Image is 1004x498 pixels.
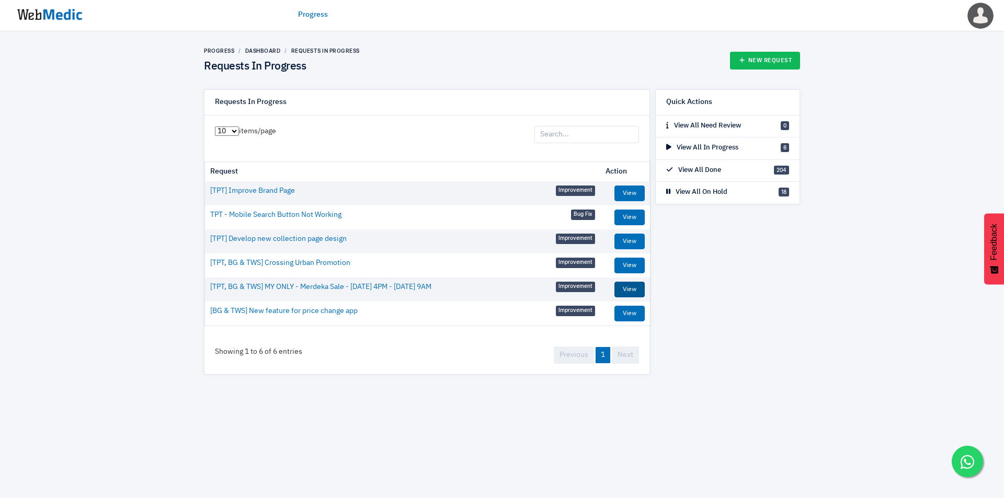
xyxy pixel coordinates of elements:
a: New Request [730,52,801,70]
span: Improvement [556,282,595,292]
span: 0 [781,121,789,130]
span: 18 [779,188,789,196]
a: [BG & TWS] New feature for price change app [210,306,358,317]
span: 6 [781,143,789,152]
a: View [614,210,645,225]
button: Feedback - Show survey [984,213,1004,284]
h6: Requests In Progress [215,98,287,107]
div: Showing 1 to 6 of 6 entries [204,336,313,368]
nav: breadcrumb [204,47,360,55]
p: View All Need Review [666,121,741,131]
span: Improvement [556,186,595,196]
span: Bug Fix [571,210,595,220]
a: Progress [298,9,328,20]
a: Progress [204,48,234,54]
p: View All Done [666,165,721,176]
p: View All In Progress [666,143,738,153]
a: View [614,282,645,297]
h4: Requests In Progress [204,60,360,74]
th: Action [600,162,650,181]
label: items/page [215,126,276,137]
a: 1 [596,347,610,363]
span: Improvement [556,258,595,268]
select: items/page [215,126,239,136]
a: [TPT] Develop new collection page design [210,234,347,245]
a: Requests In Progress [291,48,360,54]
a: View [614,234,645,249]
p: View All On Hold [666,187,727,198]
span: Feedback [989,224,999,260]
input: Search... [534,126,639,144]
a: TPT - Mobile Search Button Not Working [210,210,341,221]
a: [TPT] Improve Brand Page [210,186,295,196]
span: Improvement [556,234,595,244]
a: View [614,186,645,201]
a: Next [612,346,639,364]
a: [TPT, BG & TWS] Crossing Urban Promotion [210,258,350,269]
span: Improvement [556,306,595,316]
a: [TPT, BG & TWS] MY ONLY - Merdeka Sale - [DATE] 4PM - [DATE] 9AM [210,282,431,293]
a: Previous [554,346,594,364]
span: 204 [774,166,789,175]
a: View [614,258,645,273]
a: Dashboard [245,48,281,54]
h6: Quick Actions [666,98,712,107]
th: Request [205,162,600,181]
a: View [614,306,645,321]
